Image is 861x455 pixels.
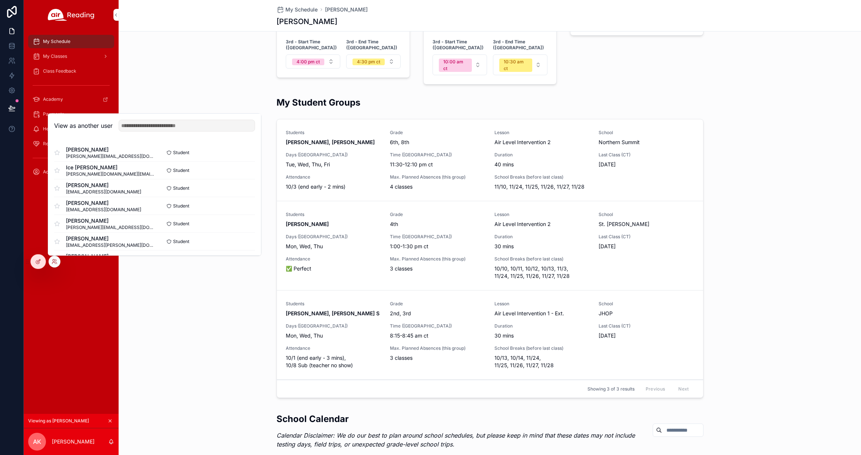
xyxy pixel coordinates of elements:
span: Tue, Wed, Thu, Fri [286,161,381,168]
span: [PERSON_NAME] [66,182,141,189]
span: Student [173,150,189,156]
span: [EMAIL_ADDRESS][PERSON_NAME][DOMAIN_NAME] [66,242,155,248]
span: Days ([GEOGRAPHIC_DATA]) [286,323,381,329]
span: Max. Planned Absences (this group) [390,256,486,262]
strong: 3rd - End Time ([GEOGRAPHIC_DATA]) [346,39,401,51]
button: Select Button [286,54,340,69]
span: Lesson [494,130,590,136]
span: Last Class (CT) [599,234,694,240]
em: Calendar Disclaimer: We do our best to plan around school schedules, but please keep in mind that... [276,432,635,448]
img: App logo [48,9,95,21]
span: Academy [43,96,63,102]
span: Attendance [286,256,381,262]
span: School [599,301,694,307]
span: 10/13, 10/14, 11/24, 11/25, 11/26, 11/27, 11/28 [494,354,590,369]
div: 4:30 pm ct [357,59,380,65]
span: [EMAIL_ADDRESS][DOMAIN_NAME] [66,207,141,213]
span: School [599,130,694,136]
span: My Schedule [43,39,70,44]
span: Lesson [494,212,590,217]
span: Last Class (CT) [599,152,694,158]
h1: [PERSON_NAME] [276,16,337,27]
h2: My Student Groups [276,96,360,109]
a: Request Substitutes [28,137,114,150]
span: Lesson [494,301,590,307]
span: Students [286,212,381,217]
span: Days ([GEOGRAPHIC_DATA]) [286,234,381,240]
span: Northern Summit [599,139,694,146]
span: Mon, Wed, Thu [286,332,381,339]
span: Student [173,203,189,209]
span: 30 mins [494,243,590,250]
span: Duration [494,152,590,158]
strong: [PERSON_NAME], [PERSON_NAME] S [286,310,380,316]
span: Student [173,239,189,245]
span: [PERSON_NAME] [66,235,155,242]
span: Attendance [286,174,381,180]
strong: 3rd - End Time ([GEOGRAPHIC_DATA]) [493,39,547,51]
a: Payments [28,107,114,121]
span: 11:30-12:10 pm ct [390,161,486,168]
span: 10/3 (end early - 2 mins) [286,183,381,190]
span: St. [PERSON_NAME] [599,220,694,228]
span: [PERSON_NAME] [66,253,141,260]
span: 4th [390,220,486,228]
span: Account [43,169,60,175]
strong: [PERSON_NAME], [PERSON_NAME] [286,139,375,145]
span: Grade [390,301,486,307]
span: Duration [494,234,590,240]
span: Student [173,167,189,173]
span: Help Center [43,126,68,132]
a: Class Feedback [28,64,114,78]
span: 3 classes [390,265,486,272]
span: [PERSON_NAME][DOMAIN_NAME][EMAIL_ADDRESS][DOMAIN_NAME] [66,171,155,177]
span: 10/1 (end early - 3 mins), 10/8 Sub (teacher no show) [286,354,381,369]
span: [PERSON_NAME] [66,217,155,225]
span: School Breaks (before last class) [494,256,590,262]
span: JHOP [599,310,694,317]
span: Students [286,301,381,307]
span: 2nd, 3rd [390,310,486,317]
a: [PERSON_NAME] [325,6,368,13]
span: My Schedule [285,6,318,13]
div: 10:00 am ct [443,59,467,72]
span: [PERSON_NAME] [66,199,141,207]
span: Max. Planned Absences (this group) [390,345,486,351]
span: 3 classes [390,354,486,362]
span: Duration [494,323,590,329]
p: [PERSON_NAME] [52,438,95,445]
span: Time ([GEOGRAPHIC_DATA]) [390,152,486,158]
span: [DATE] [599,332,694,339]
span: [PERSON_NAME][EMAIL_ADDRESS][DOMAIN_NAME] [66,153,155,159]
span: School Breaks (before last class) [494,174,590,180]
span: Payments [43,111,64,117]
div: scrollable content [24,30,119,188]
span: Ice [PERSON_NAME] [66,164,155,171]
div: 4:00 pm ct [297,59,320,65]
a: My Schedule [28,35,114,48]
button: Select Button [346,54,401,69]
strong: [PERSON_NAME] [286,221,329,227]
span: Student [173,185,189,191]
span: Class Feedback [43,68,76,74]
button: Select Button [433,54,487,75]
span: AK [33,437,41,446]
span: 10/10, 10/11, 10/12, 10/13, 11/3, 11/24, 11/25, 11/26, 11/27, 11/28 [494,265,590,280]
span: My Classes [43,53,67,59]
span: School Breaks (before last class) [494,345,590,351]
span: Viewing as [PERSON_NAME] [28,418,89,424]
strong: 3rd - Start Time ([GEOGRAPHIC_DATA]) [286,39,340,51]
span: 11/10, 11/24, 11/25, 11/26, 11/27, 11/28 [494,183,590,190]
span: [PERSON_NAME][EMAIL_ADDRESS][DOMAIN_NAME] [66,225,155,230]
a: My Classes [28,50,114,63]
div: 10:30 am ct [504,59,528,72]
span: Student [173,221,189,227]
strong: 3rd - Start Time ([GEOGRAPHIC_DATA]) [433,39,487,51]
span: [EMAIL_ADDRESS][DOMAIN_NAME] [66,189,141,195]
span: Air Level Intervention 1 - Ext. [494,310,590,317]
h2: School Calendar [276,413,647,425]
span: Air Level Intervention 2 [494,139,590,146]
span: Air Level Intervention 2 [494,220,590,228]
span: ✅ Perfect [286,265,381,272]
span: Mon, Wed, Thu [286,243,381,250]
